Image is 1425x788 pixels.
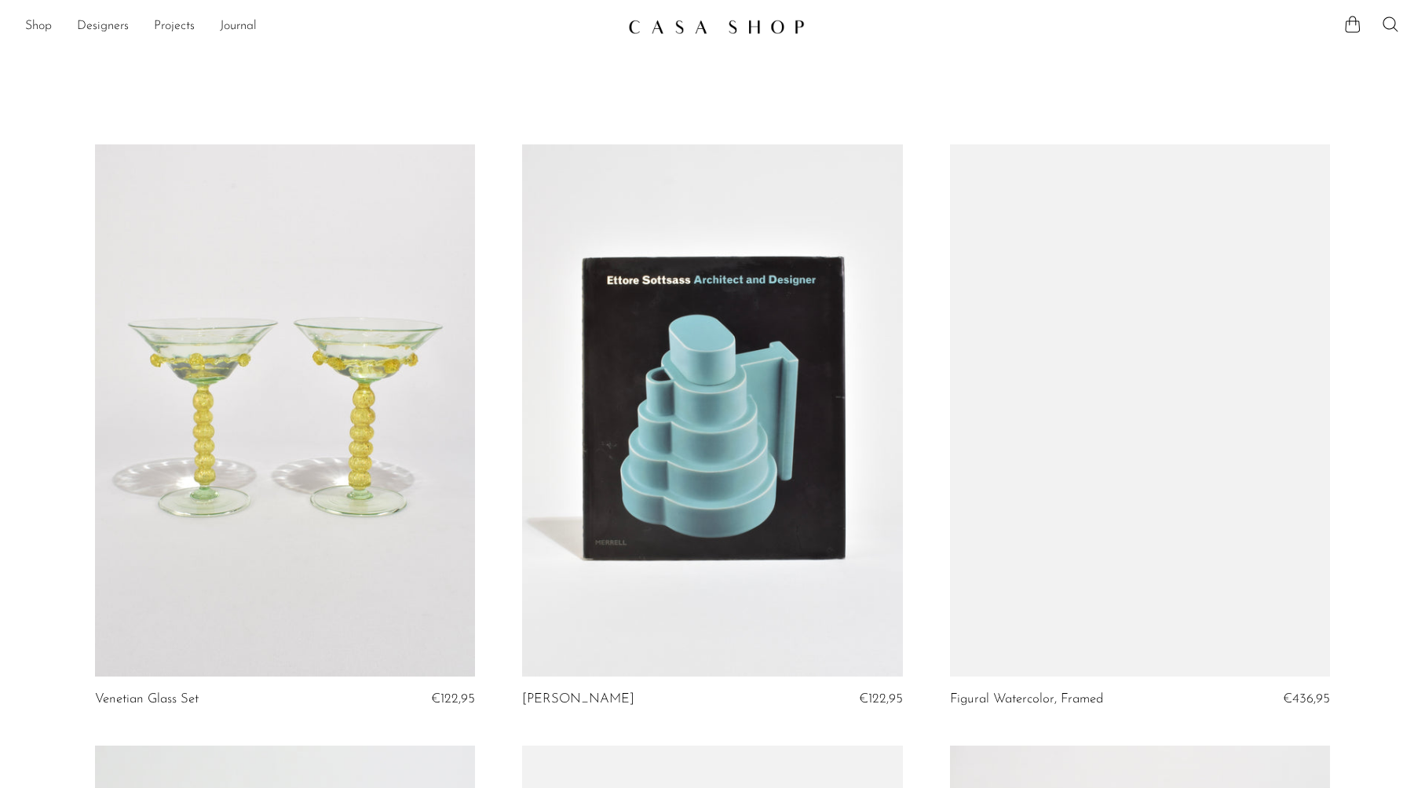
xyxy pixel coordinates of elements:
nav: Desktop navigation [25,13,616,40]
ul: NEW HEADER MENU [25,13,616,40]
a: Projects [154,16,195,37]
span: €436,95 [1283,692,1330,706]
a: Figural Watercolor, Framed [950,692,1103,706]
span: €122,95 [431,692,475,706]
a: Journal [220,16,257,37]
a: Designers [77,16,129,37]
a: Shop [25,16,52,37]
a: [PERSON_NAME] [522,692,634,706]
span: €122,95 [859,692,903,706]
a: Venetian Glass Set [95,692,199,706]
